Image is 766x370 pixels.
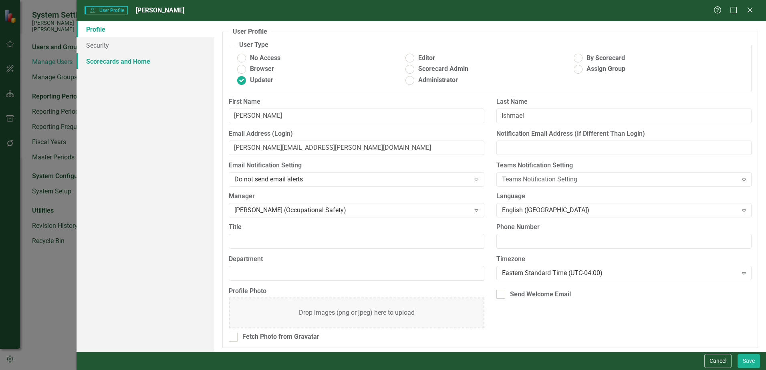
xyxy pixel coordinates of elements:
[496,223,752,232] label: Phone Number
[299,308,415,318] div: Drop images (png or jpeg) here to upload
[77,37,214,53] a: Security
[587,64,625,74] span: Assign Group
[496,161,752,170] label: Teams Notification Setting
[77,21,214,37] a: Profile
[242,332,319,342] div: Fetch Photo from Gravatar
[496,255,752,264] label: Timezone
[738,354,760,368] button: Save
[77,53,214,69] a: Scorecards and Home
[229,287,484,296] label: Profile Photo
[229,192,484,201] label: Manager
[502,268,738,277] div: Eastern Standard Time (UTC-04:00)
[229,255,484,264] label: Department
[496,97,752,107] label: Last Name
[85,6,127,14] span: User Profile
[229,129,484,139] label: Email Address (Login)
[250,76,273,85] span: Updater
[502,175,738,184] div: Teams Notification Setting
[250,64,274,74] span: Browser
[229,223,484,232] label: Title
[418,54,435,63] span: Editor
[234,175,470,184] div: Do not send email alerts
[250,54,280,63] span: No Access
[229,97,484,107] label: First Name
[510,290,571,299] div: Send Welcome Email
[496,129,752,139] label: Notification Email Address (If Different Than Login)
[496,192,752,201] label: Language
[587,54,625,63] span: By Scorecard
[418,76,458,85] span: Administrator
[235,40,272,50] legend: User Type
[234,206,470,215] div: [PERSON_NAME] (Occupational Safety)
[418,64,468,74] span: Scorecard Admin
[502,206,738,215] div: English ([GEOGRAPHIC_DATA])
[704,354,732,368] button: Cancel
[229,161,484,170] label: Email Notification Setting
[136,6,184,14] span: [PERSON_NAME]
[229,27,271,36] legend: User Profile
